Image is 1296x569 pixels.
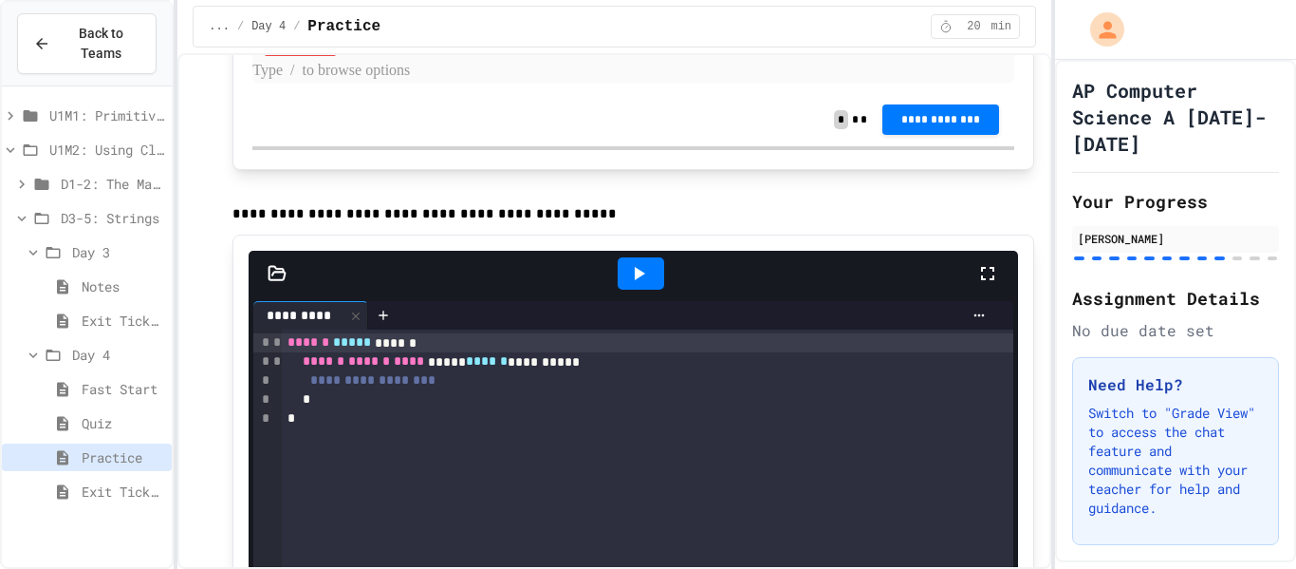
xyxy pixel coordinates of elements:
[1072,319,1279,342] div: No due date set
[82,276,164,296] span: Notes
[1072,188,1279,215] h2: Your Progress
[1088,404,1263,518] p: Switch to "Grade View" to access the chat feature and communicate with your teacher for help and ...
[251,19,286,34] span: Day 4
[49,140,164,160] span: U1M2: Using Classes and Objects
[82,413,164,433] span: Quiz
[61,174,164,194] span: D1-2: The Math Class
[82,379,164,399] span: Fast Start
[209,19,230,34] span: ...
[1072,285,1279,312] h2: Assignment Details
[62,24,140,64] span: Back to Teams
[1070,8,1129,51] div: My Account
[82,447,164,467] span: Practice
[61,208,164,228] span: D3-5: Strings
[49,105,164,125] span: U1M1: Primitives, Variables, Basic I/O
[82,482,164,502] span: Exit Ticket
[307,15,380,38] span: Practice
[82,311,164,331] span: Exit Ticket
[1078,230,1273,247] div: [PERSON_NAME]
[991,19,1011,34] span: min
[237,19,244,34] span: /
[958,19,989,34] span: 20
[1088,373,1263,396] h3: Need Help?
[17,13,157,74] button: Back to Teams
[72,345,164,365] span: Day 4
[1072,77,1279,157] h1: AP Computer Science A [DATE]-[DATE]
[293,19,300,34] span: /
[72,242,164,262] span: Day 3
